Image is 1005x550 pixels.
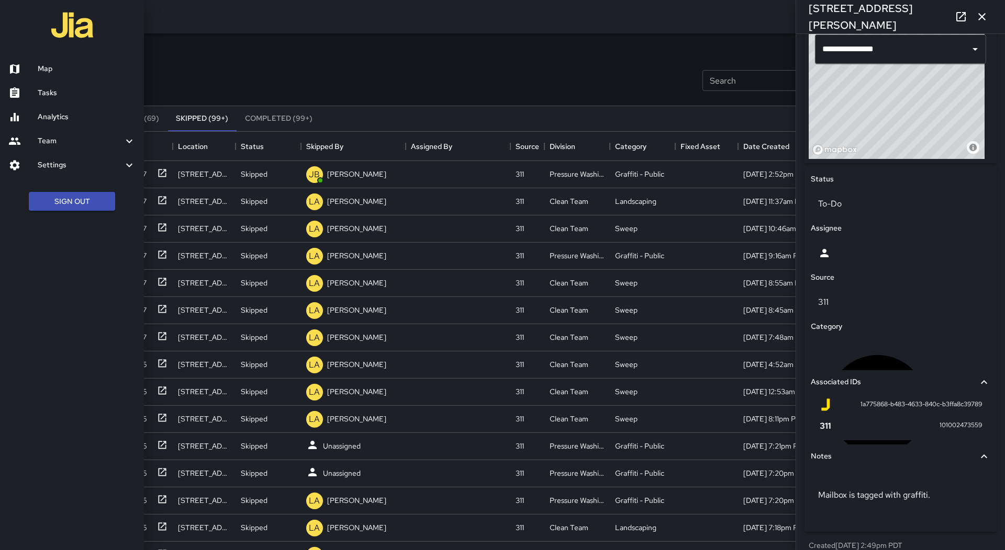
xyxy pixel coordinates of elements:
[38,159,123,171] h6: Settings
[29,192,115,211] button: Sign Out
[51,4,93,46] img: jia-logo
[38,87,136,99] h6: Tasks
[38,135,123,147] h6: Team
[38,63,136,75] h6: Map
[38,111,136,123] h6: Analytics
